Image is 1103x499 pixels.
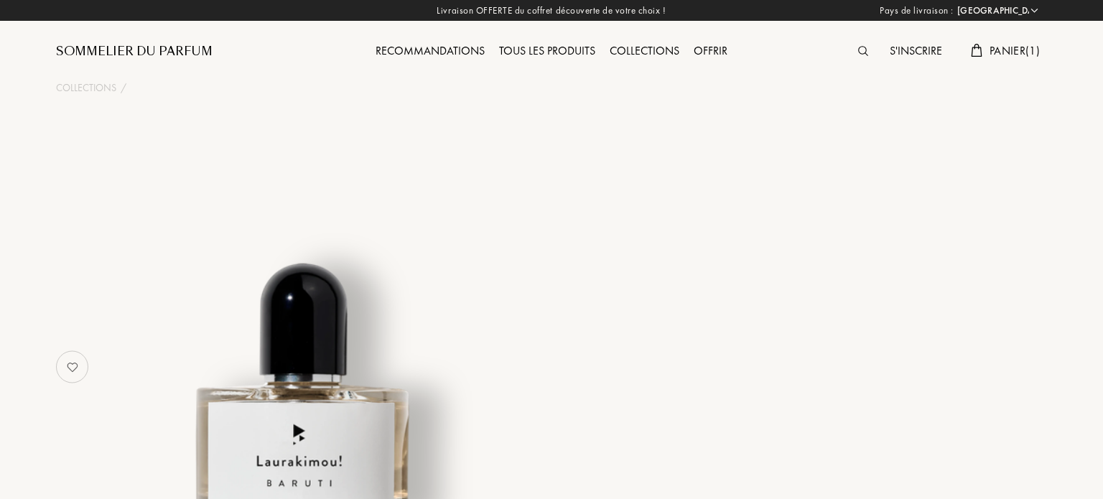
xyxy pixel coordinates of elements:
[492,42,602,61] div: Tous les produits
[121,80,126,95] div: /
[368,43,492,58] a: Recommandations
[492,43,602,58] a: Tous les produits
[858,46,868,56] img: search_icn.svg
[687,42,735,61] div: Offrir
[883,42,949,61] div: S'inscrire
[687,43,735,58] a: Offrir
[368,42,492,61] div: Recommandations
[602,42,687,61] div: Collections
[880,4,954,18] span: Pays de livraison :
[58,353,87,381] img: no_like_p.png
[883,43,949,58] a: S'inscrire
[971,44,982,57] img: cart.svg
[56,43,213,60] a: Sommelier du Parfum
[990,43,1040,58] span: Panier ( 1 )
[56,80,116,95] a: Collections
[602,43,687,58] a: Collections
